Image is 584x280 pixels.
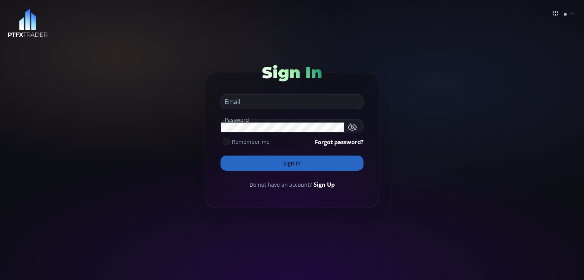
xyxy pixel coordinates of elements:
[221,156,363,171] button: Sign In
[232,138,270,146] span: Remember me
[314,180,335,189] a: Sign Up
[315,138,363,146] a: Forgot password?
[221,180,363,189] div: Do not have an account?
[262,63,322,82] span: Sign In
[8,8,48,38] img: LOGO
